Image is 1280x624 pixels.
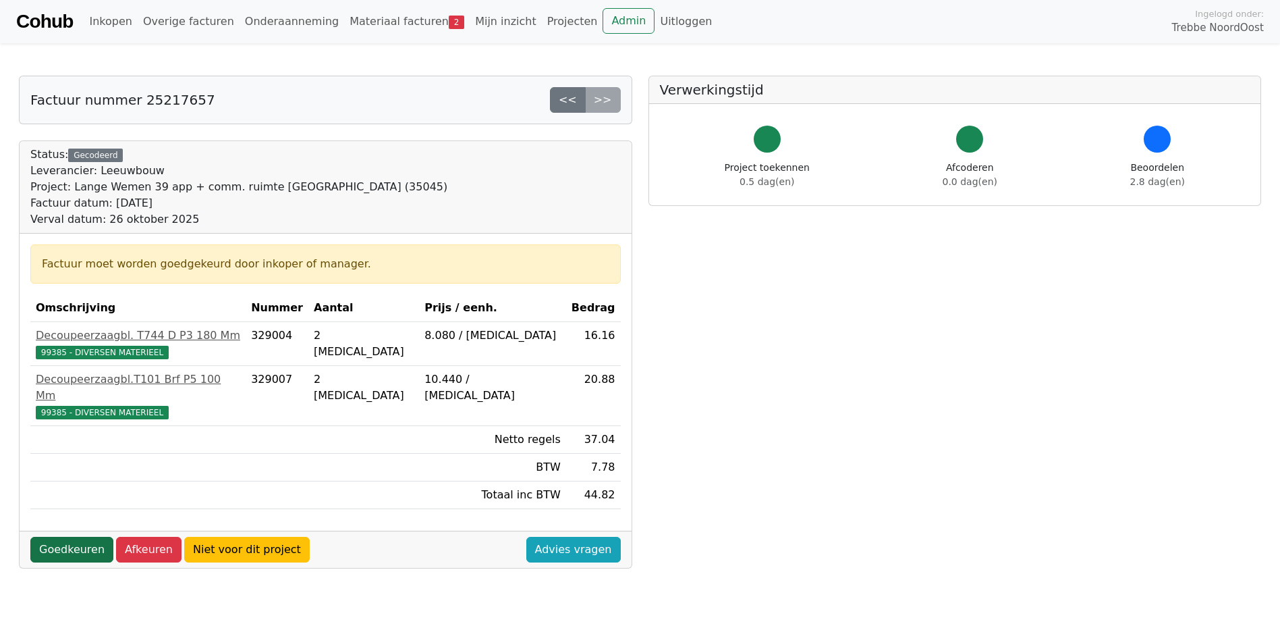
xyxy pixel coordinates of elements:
a: Cohub [16,5,73,38]
td: 329004 [246,322,308,366]
div: Project: Lange Wemen 39 app + comm. ruimte [GEOGRAPHIC_DATA] (35045) [30,179,447,195]
span: 99385 - DIVERSEN MATERIEEL [36,346,169,359]
div: 2 [MEDICAL_DATA] [314,328,414,360]
td: 20.88 [566,366,621,426]
a: Materiaal facturen2 [344,8,470,35]
div: Decoupeerzaagbl. T744 D P3 180 Mm [36,328,240,344]
td: 329007 [246,366,308,426]
div: Afcoderen [943,161,997,189]
td: 44.82 [566,482,621,509]
a: Afkeuren [116,537,182,563]
span: 0.0 dag(en) [943,176,997,187]
a: Advies vragen [526,537,621,563]
a: Onderaanneming [240,8,344,35]
div: Leverancier: Leeuwbouw [30,163,447,179]
a: Decoupeerzaagbl.T101 Brf P5 100 Mm99385 - DIVERSEN MATERIEEL [36,371,240,420]
div: 2 [MEDICAL_DATA] [314,371,414,404]
a: << [550,87,586,113]
th: Nummer [246,294,308,322]
div: Project toekennen [725,161,810,189]
td: 7.78 [566,454,621,482]
a: Admin [603,8,655,34]
div: Factuur moet worden goedgekeurd door inkoper of manager. [42,256,609,272]
h5: Factuur nummer 25217657 [30,92,215,108]
th: Aantal [308,294,419,322]
td: 37.04 [566,426,621,454]
h5: Verwerkingstijd [660,82,1250,98]
a: Mijn inzicht [470,8,542,35]
span: 99385 - DIVERSEN MATERIEEL [36,406,169,419]
td: Netto regels [419,426,566,454]
a: Uitloggen [655,8,717,35]
a: Goedkeuren [30,537,113,563]
a: Inkopen [84,8,137,35]
a: Niet voor dit project [184,537,310,563]
a: Decoupeerzaagbl. T744 D P3 180 Mm99385 - DIVERSEN MATERIEEL [36,328,240,360]
th: Omschrijving [30,294,246,322]
div: Gecodeerd [68,149,123,162]
div: Decoupeerzaagbl.T101 Brf P5 100 Mm [36,371,240,404]
span: Ingelogd onder: [1195,7,1264,20]
span: 0.5 dag(en) [740,176,794,187]
div: 10.440 / [MEDICAL_DATA] [424,371,561,404]
div: Status: [30,147,447,228]
a: Projecten [542,8,603,35]
div: Factuur datum: [DATE] [30,195,447,211]
td: 16.16 [566,322,621,366]
td: Totaal inc BTW [419,482,566,509]
span: 2 [449,16,464,29]
div: 8.080 / [MEDICAL_DATA] [424,328,561,344]
th: Bedrag [566,294,621,322]
th: Prijs / eenh. [419,294,566,322]
span: 2.8 dag(en) [1130,176,1185,187]
div: Beoordelen [1130,161,1185,189]
span: Trebbe NoordOost [1172,20,1264,36]
div: Verval datum: 26 oktober 2025 [30,211,447,228]
td: BTW [419,454,566,482]
a: Overige facturen [138,8,240,35]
